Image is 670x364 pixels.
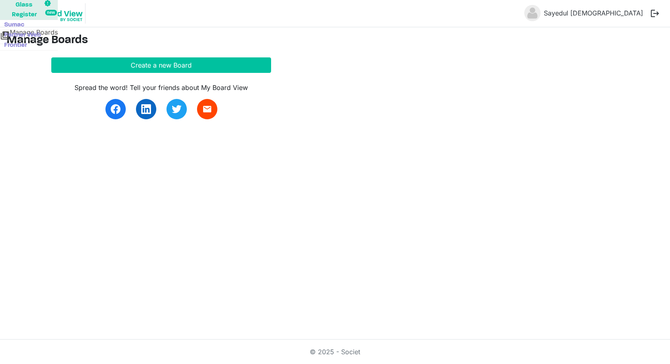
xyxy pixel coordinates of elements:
span: email [202,104,212,114]
div: Spread the word! Tell your friends about My Board View [51,83,271,92]
button: logout [646,5,663,22]
a: © 2025 - Societ [310,348,360,356]
button: Create a new Board [51,57,271,73]
h3: Manage Boards [7,34,663,48]
img: linkedin.svg [141,104,151,114]
a: email [197,99,217,119]
img: facebook.svg [111,104,120,114]
div: new [45,10,57,15]
a: Sayedul [DEMOGRAPHIC_DATA] [541,5,646,21]
img: no-profile-picture.svg [524,5,541,21]
img: twitter.svg [172,104,182,114]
